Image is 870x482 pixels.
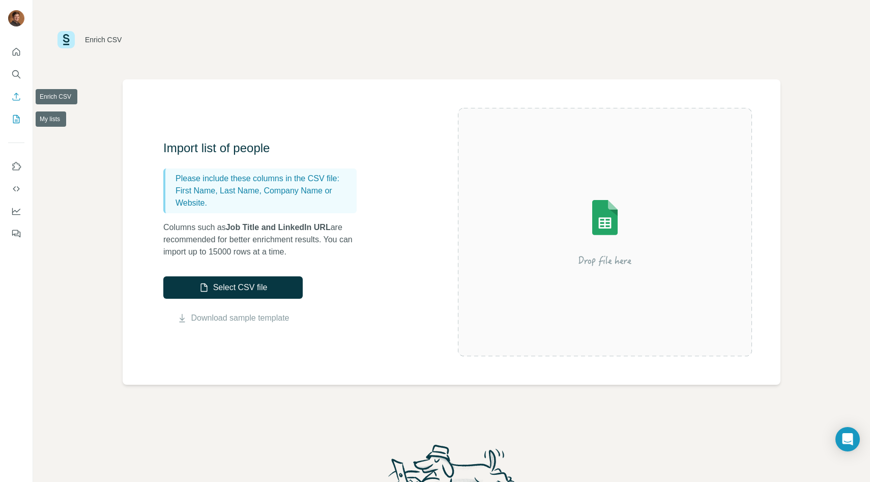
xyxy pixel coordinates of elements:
h3: Import list of people [163,140,367,156]
button: Select CSV file [163,276,303,299]
button: Enrich CSV [8,88,24,106]
button: Download sample template [163,312,303,324]
span: Job Title and LinkedIn URL [226,223,331,232]
a: Download sample template [191,312,289,324]
button: Use Surfe API [8,180,24,198]
img: Surfe Illustration - Drop file here or select below [513,171,697,293]
button: Quick start [8,43,24,61]
button: Search [8,65,24,83]
div: Open Intercom Messenger [835,427,860,451]
button: My lists [8,110,24,128]
p: First Name, Last Name, Company Name or Website. [176,185,353,209]
button: Use Surfe on LinkedIn [8,157,24,176]
p: Please include these columns in the CSV file: [176,173,353,185]
img: Surfe Logo [57,31,75,48]
button: Dashboard [8,202,24,220]
p: Columns such as are recommended for better enrichment results. You can import up to 15000 rows at... [163,221,367,258]
img: Avatar [8,10,24,26]
button: Feedback [8,224,24,243]
div: Enrich CSV [85,35,122,45]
